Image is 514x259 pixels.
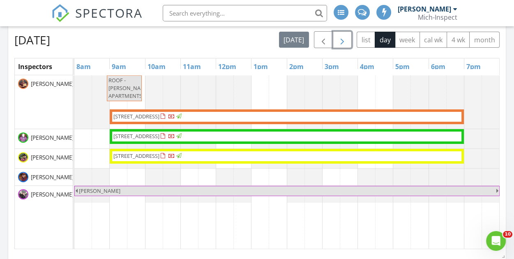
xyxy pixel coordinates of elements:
span: [STREET_ADDRESS] [113,113,159,120]
img: 20250804_165132.jpg [18,152,28,162]
a: 9am [110,60,128,73]
span: [PERSON_NAME] [29,80,76,88]
button: Next day [333,31,352,48]
input: Search everything... [163,5,327,21]
span: SPECTORA [75,4,143,21]
a: 7pm [464,60,483,73]
button: week [395,32,420,48]
a: 10am [145,60,168,73]
button: cal wk [419,32,447,48]
div: [PERSON_NAME] [398,5,451,13]
span: [PERSON_NAME] [29,190,76,199]
span: [PERSON_NAME] [29,153,76,162]
button: Previous day [314,31,333,48]
a: 8am [74,60,93,73]
h2: [DATE] [14,32,50,48]
span: [PERSON_NAME] [29,173,76,181]
button: month [469,32,500,48]
div: Mich-Inspect [418,13,457,21]
button: 4 wk [447,32,470,48]
a: 4pm [358,60,376,73]
img: 17304802614553356311944527989419.jpg [18,189,28,199]
img: bill.jpg [18,132,28,143]
span: [STREET_ADDRESS] [113,132,159,140]
a: 11am [181,60,203,73]
span: [PERSON_NAME] [29,134,76,142]
a: 5pm [393,60,412,73]
button: [DATE] [279,32,309,48]
img: The Best Home Inspection Software - Spectora [51,4,69,22]
a: 12pm [216,60,238,73]
img: 20230413_105918.jpg [18,172,28,182]
img: head_shot.jpg [18,79,28,89]
button: list [357,32,375,48]
span: [PERSON_NAME] [79,187,120,194]
span: Inspectors [18,62,52,71]
a: 1pm [251,60,270,73]
a: 3pm [323,60,341,73]
a: 2pm [287,60,306,73]
a: 6pm [429,60,447,73]
iframe: Intercom live chat [486,231,506,251]
span: [STREET_ADDRESS] [113,152,159,160]
button: day [375,32,395,48]
a: SPECTORA [51,11,143,28]
span: ROOF - [PERSON_NAME] APARTMENTS [108,76,150,99]
span: 10 [503,231,512,238]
